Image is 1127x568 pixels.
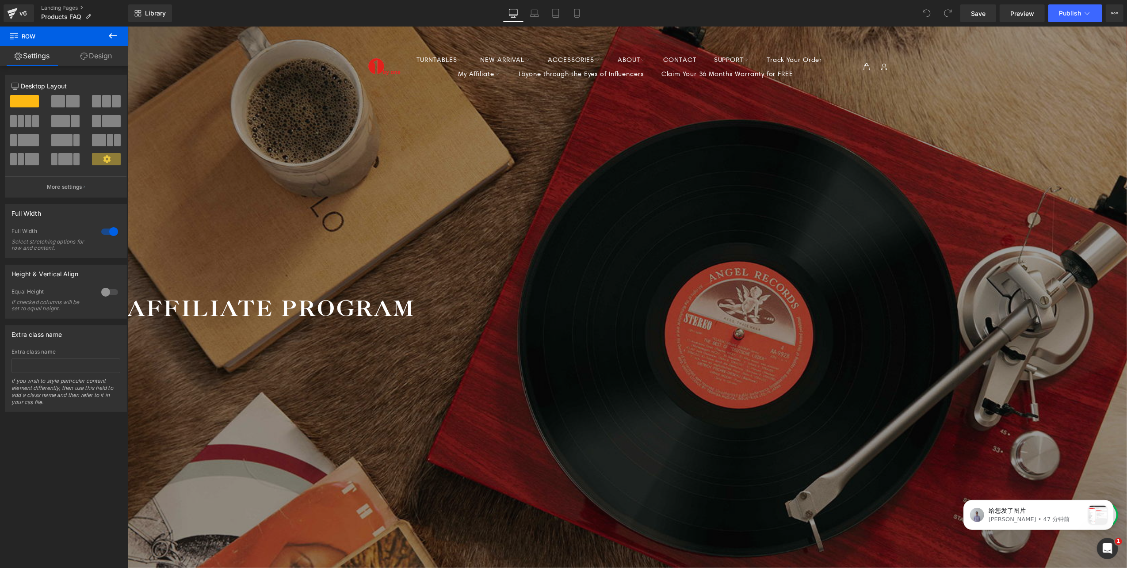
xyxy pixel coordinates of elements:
[1000,4,1045,22] a: Preview
[524,4,545,22] a: Laptop
[41,13,81,20] span: Products FAQ
[284,26,344,41] a: TURNTABLES
[577,26,630,41] a: SUPPORT
[352,30,402,37] span: NEW ARRIVAL
[11,265,78,278] div: Height & Vertical Align
[11,228,92,237] div: Full Width
[1048,4,1102,22] button: Publish
[330,44,372,51] span: My Affiliate
[344,26,411,41] a: NEW ARRIVAL
[545,4,566,22] a: Tablet
[630,26,703,41] a: Track Your Order
[1115,538,1122,545] span: 1
[971,9,986,18] span: Save
[411,26,481,41] a: ACCESSORIES
[11,299,91,312] div: If checked columns will be set to equal height.
[11,205,41,217] div: Full Width
[5,176,126,197] button: More settings
[481,26,527,41] a: ABOUT
[47,183,82,191] p: More settings
[1106,4,1123,22] button: More
[939,4,957,22] button: Redo
[536,30,569,37] span: CONTACT
[4,4,34,22] a: v6
[11,377,120,412] div: If you wish to style particular content element differently, then use this field to add a class n...
[586,30,621,37] span: SUPPORT
[1097,538,1118,559] iframe: Intercom live chat
[41,4,128,11] a: Landing Pages
[18,8,29,19] div: v6
[321,40,381,55] a: My Affiliate
[420,30,472,37] span: ACCESSORIES
[289,30,335,37] span: TURNTABLES
[9,27,97,46] span: Row
[1010,9,1034,18] span: Preview
[534,44,665,51] span: Claim Your 36 Months Warranty for FREE
[503,4,524,22] a: Desktop
[11,349,120,355] div: Extra class name
[11,239,91,251] div: Select stretching options for row and content.
[566,4,588,22] a: Mobile
[11,288,92,297] div: Equal Height
[64,46,128,66] a: Design
[1059,10,1081,17] span: Publish
[525,40,665,55] a: Claim Your 36 Months Warranty for FREE
[11,326,62,338] div: Extra class name
[527,26,577,41] a: CONTACT
[390,44,516,51] span: 1byone through the Eyes of Influencers
[950,482,1127,544] iframe: Intercom notifications 消息
[639,30,694,37] span: Track Your Order
[490,30,518,37] span: ABOUT
[918,4,936,22] button: Undo
[128,4,172,22] a: New Library
[381,40,525,55] a: 1byone through the Eyes of Influencers
[11,81,120,91] p: Desktop Layout
[145,9,166,17] span: Library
